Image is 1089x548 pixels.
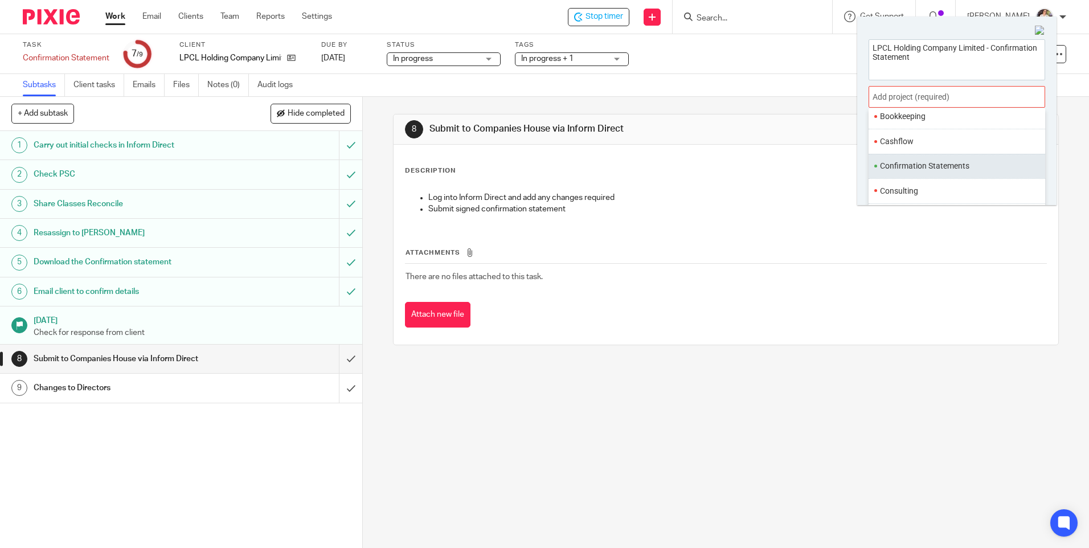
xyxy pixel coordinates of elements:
img: Kayleigh%20Henson.jpeg [1035,8,1054,26]
p: [PERSON_NAME] [967,11,1030,22]
label: Due by [321,40,372,50]
a: Work [105,11,125,22]
div: 6 [11,284,27,300]
p: Description [405,166,456,175]
li: Favorite [1029,133,1042,149]
h1: Share Classes Reconcile [34,195,230,212]
li: Consulting [880,185,1029,197]
span: Attachments [406,250,460,256]
img: Pixie [23,9,80,24]
a: Settings [302,11,332,22]
ul: Consulting [869,178,1045,203]
span: Hide completed [288,109,345,118]
span: There are no files attached to this task. [406,273,543,281]
ul: Confirmation Statements [869,154,1045,178]
div: 8 [11,351,27,367]
li: Favorite [1029,183,1042,198]
li: Cashflow [880,136,1029,148]
div: 4 [11,225,27,241]
input: Search [695,14,798,24]
ul: Bookkeeping [869,104,1045,129]
span: In progress + 1 [521,55,574,63]
div: Confirmation Statement [23,52,109,64]
div: 9 [11,380,27,396]
p: LPCL Holding Company Limited [179,52,281,64]
a: Client tasks [73,74,124,96]
button: + Add subtask [11,104,74,123]
ul: Cashflow [869,129,1045,153]
h1: Changes to Directors [34,379,230,396]
small: /9 [137,51,143,58]
div: 2 [11,167,27,183]
button: Hide completed [271,104,351,123]
li: Favorite [1029,158,1042,174]
h1: Resassign to [PERSON_NAME] [34,224,230,242]
li: Confirmation Statements [880,160,1029,172]
h1: Submit to Companies House via Inform Direct [429,123,750,135]
h1: Submit to Companies House via Inform Direct [34,350,230,367]
button: Attach new file [405,302,470,328]
h1: Email client to confirm details [34,283,230,300]
label: Status [387,40,501,50]
div: 5 [11,255,27,271]
a: Reports [256,11,285,22]
p: Submit signed confirmation statement [428,203,1046,215]
label: Task [23,40,109,50]
a: Email [142,11,161,22]
a: Emails [133,74,165,96]
a: Subtasks [23,74,65,96]
p: Log into Inform Direct and add any changes required [428,192,1046,203]
div: 3 [11,196,27,212]
a: Audit logs [257,74,301,96]
a: Clients [178,11,203,22]
li: Bookkeeping [880,111,1029,122]
h1: Check PSC [34,166,230,183]
span: In progress [393,55,433,63]
h1: Carry out initial checks in Inform Direct [34,137,230,154]
div: LPCL Holding Company Limited - Confirmation Statement [568,8,629,26]
textarea: LPCL Holding Company Limited - Confirmation Statement [869,40,1045,77]
h1: Download the Confirmation statement [34,253,230,271]
span: Get Support [860,13,904,21]
a: Notes (0) [207,74,249,96]
a: Team [220,11,239,22]
label: Client [179,40,307,50]
div: 1 [11,137,27,153]
label: Tags [515,40,629,50]
ul: EIS [869,203,1045,228]
h1: [DATE] [34,312,351,326]
div: 7 [132,47,143,60]
span: Stop timer [586,11,623,23]
a: Files [173,74,199,96]
img: Close [1035,26,1045,36]
li: Favorite [1029,109,1042,124]
p: Check for response from client [34,327,351,338]
div: 8 [405,120,423,138]
span: [DATE] [321,54,345,62]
